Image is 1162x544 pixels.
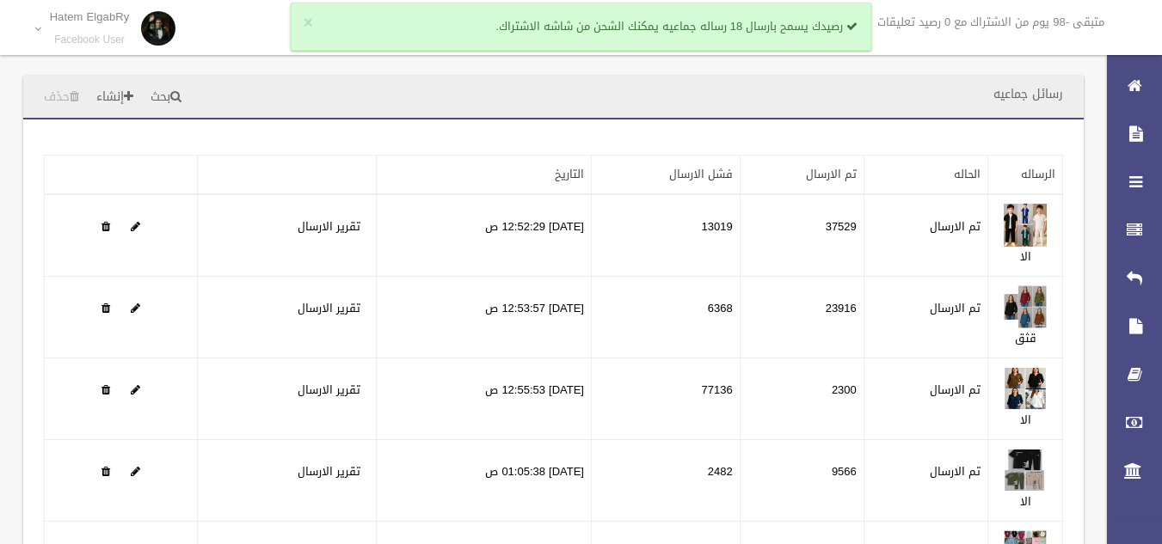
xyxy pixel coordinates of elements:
a: Edit [131,461,140,482]
div: رصيدك يسمح بارسال 18 رساله جماعيه يمكنك الشحن من شاشه الاشتراك. [291,3,872,51]
a: الا [1020,409,1031,431]
a: بحث [144,82,188,113]
img: 638910753509971848.jpg [1004,285,1047,328]
td: [DATE] 12:52:29 ص [377,194,592,277]
label: تم الارسال [930,217,981,237]
p: Hatem ElgabRy [50,10,130,23]
a: Edit [131,216,140,237]
img: 638910754294190600.jpg [1004,367,1047,410]
a: تم الارسال [806,163,857,185]
label: تم الارسال [930,461,981,482]
th: الرساله [988,156,1063,195]
a: Edit [1004,461,1047,482]
td: 2300 [740,358,864,440]
img: 638910759934703804.jpg [1004,449,1047,492]
a: Edit [131,297,140,319]
td: 6368 [591,277,740,358]
small: Facebook User [50,34,130,46]
a: Edit [1004,216,1047,237]
img: 638910752364816942.jpg [1004,204,1047,247]
a: تقرير الارسال [298,297,360,319]
td: 2482 [591,440,740,522]
label: تم الارسال [930,380,981,400]
a: إنشاء [89,82,140,113]
a: التاريخ [555,163,584,185]
a: تقرير الارسال [298,379,360,400]
td: 9566 [740,440,864,522]
a: تقرير الارسال [298,461,360,482]
td: 37529 [740,194,864,277]
a: فشل الارسال [669,163,733,185]
a: تقرير الارسال [298,216,360,237]
a: الا [1020,491,1031,512]
td: 13019 [591,194,740,277]
a: قثق [1015,327,1036,349]
a: Edit [131,379,140,400]
label: تم الارسال [930,298,981,319]
td: [DATE] 01:05:38 ص [377,440,592,522]
a: الا [1020,246,1031,267]
td: 23916 [740,277,864,358]
th: الحاله [864,156,987,195]
a: Edit [1004,297,1047,319]
td: 77136 [591,358,740,440]
button: × [304,15,313,32]
header: رسائل جماعيه [973,77,1084,111]
td: [DATE] 12:55:53 ص [377,358,592,440]
a: Edit [1004,379,1047,400]
td: [DATE] 12:53:57 ص [377,277,592,358]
